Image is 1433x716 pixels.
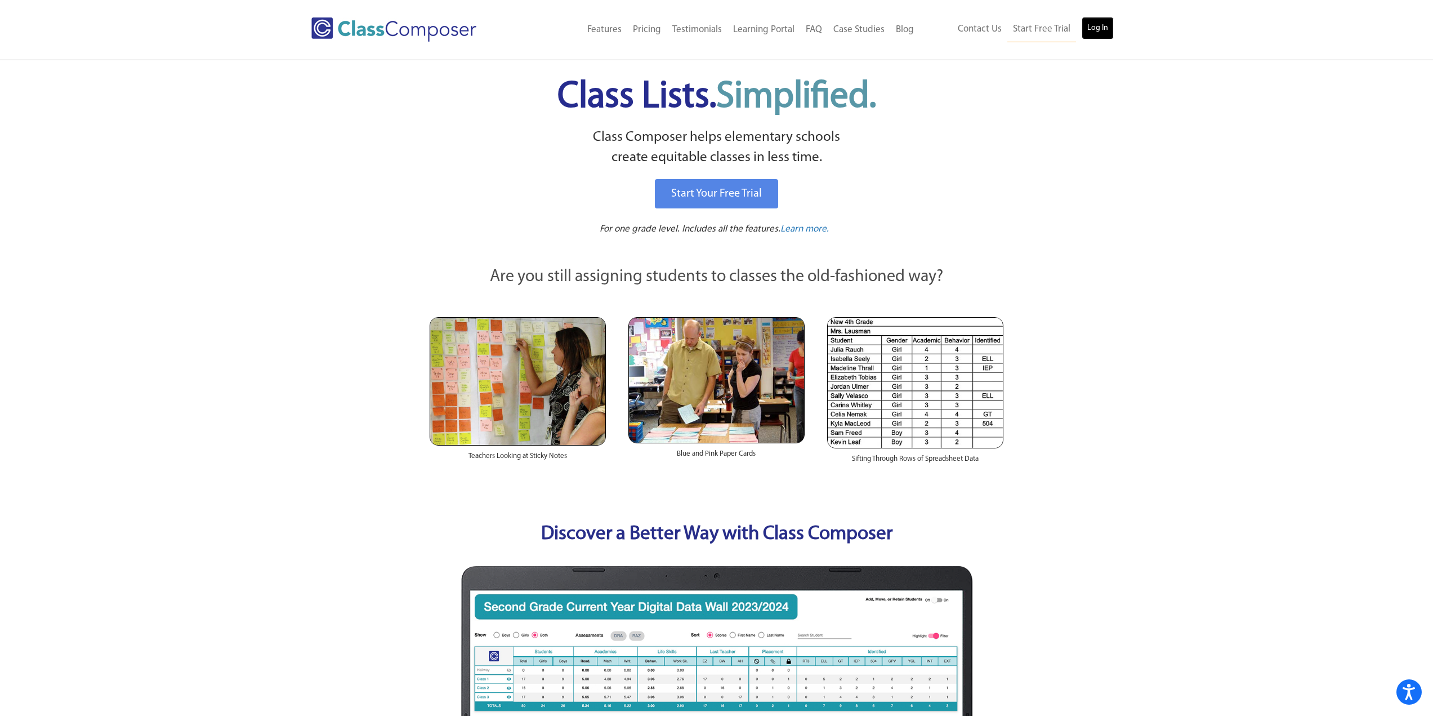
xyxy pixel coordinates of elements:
[523,17,919,42] nav: Header Menu
[727,17,800,42] a: Learning Portal
[919,17,1114,42] nav: Header Menu
[430,265,1004,290] p: Are you still assigning students to classes the old-fashioned way?
[952,17,1007,42] a: Contact Us
[716,79,876,115] span: Simplified.
[827,317,1003,448] img: Spreadsheets
[430,446,606,473] div: Teachers Looking at Sticky Notes
[1007,17,1076,42] a: Start Free Trial
[311,17,476,42] img: Class Composer
[667,17,727,42] a: Testimonials
[655,179,778,208] a: Start Your Free Trial
[827,448,1003,475] div: Sifting Through Rows of Spreadsheet Data
[428,127,1006,168] p: Class Composer helps elementary schools create equitable classes in less time.
[627,17,667,42] a: Pricing
[800,17,828,42] a: FAQ
[430,317,606,446] img: Teachers Looking at Sticky Notes
[418,521,1015,549] p: Discover a Better Way with Class Composer
[557,79,876,115] span: Class Lists.
[890,17,919,42] a: Blog
[628,317,805,443] img: Blue and Pink Paper Cards
[828,17,890,42] a: Case Studies
[600,224,780,234] span: For one grade level. Includes all the features.
[671,188,762,199] span: Start Your Free Trial
[628,443,805,470] div: Blue and Pink Paper Cards
[1082,17,1114,39] a: Log In
[780,224,829,234] span: Learn more.
[582,17,627,42] a: Features
[780,223,829,237] a: Learn more.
